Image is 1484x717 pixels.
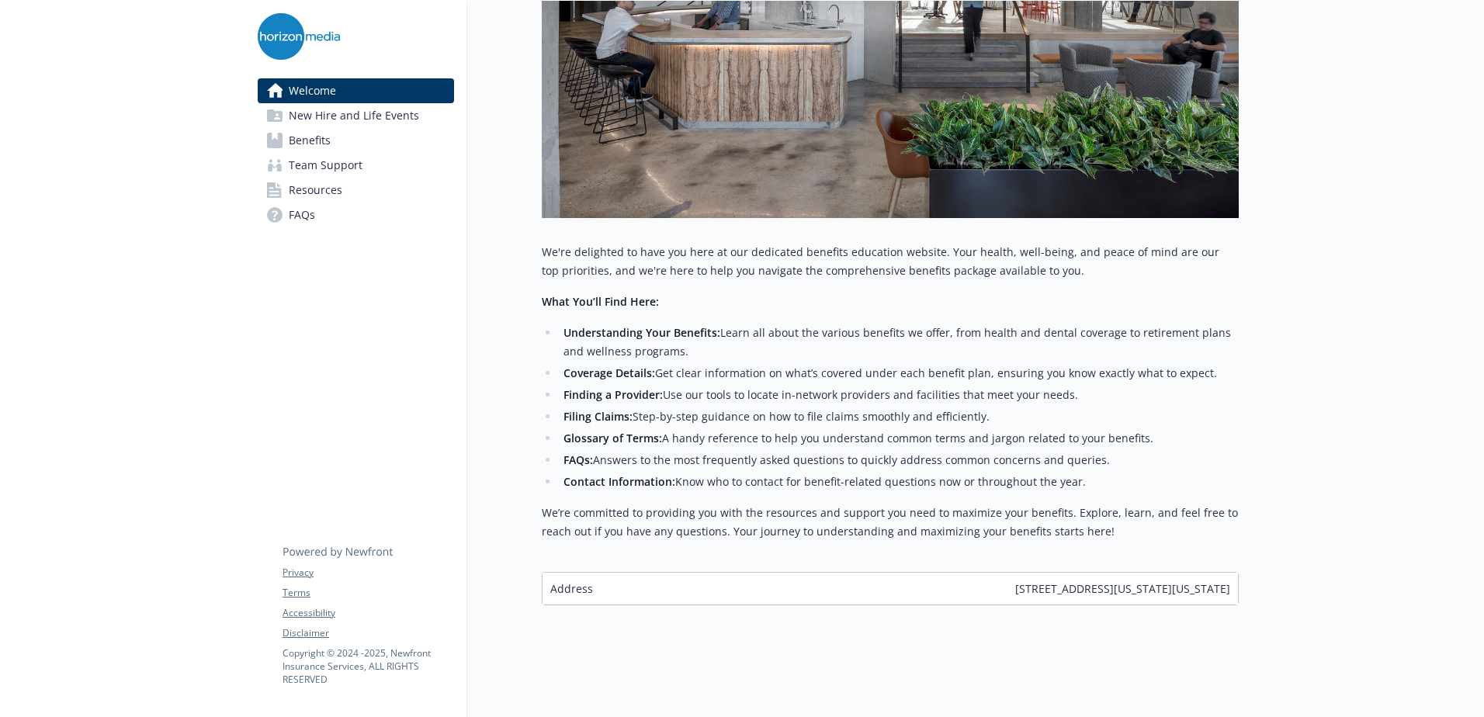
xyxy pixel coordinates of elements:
[559,364,1239,383] li: Get clear information on what’s covered under each benefit plan, ensuring you know exactly what t...
[563,452,593,467] strong: FAQs:
[559,473,1239,491] li: Know who to contact for benefit-related questions now or throughout the year.
[258,178,454,203] a: Resources
[563,474,675,489] strong: Contact Information:
[563,431,662,445] strong: Glossary of Terms:
[559,407,1239,426] li: Step-by-step guidance on how to file claims smoothly and efficiently.
[563,365,655,380] strong: Coverage Details:
[563,387,663,402] strong: Finding a Provider:
[283,586,453,600] a: Terms
[258,128,454,153] a: Benefits
[258,153,454,178] a: Team Support
[289,78,336,103] span: Welcome
[1015,580,1230,597] span: [STREET_ADDRESS][US_STATE][US_STATE]
[289,178,342,203] span: Resources
[559,386,1239,404] li: Use our tools to locate in-network providers and facilities that meet your needs.
[542,294,659,309] strong: What You’ll Find Here:
[258,103,454,128] a: New Hire and Life Events
[258,203,454,227] a: FAQs
[289,203,315,227] span: FAQs
[283,606,453,620] a: Accessibility
[283,566,453,580] a: Privacy
[563,409,633,424] strong: Filing Claims:
[258,78,454,103] a: Welcome
[289,153,362,178] span: Team Support
[283,646,453,686] p: Copyright © 2024 - 2025 , Newfront Insurance Services, ALL RIGHTS RESERVED
[289,103,419,128] span: New Hire and Life Events
[542,243,1239,280] p: We're delighted to have you here at our dedicated benefits education website. Your health, well-b...
[559,324,1239,361] li: Learn all about the various benefits we offer, from health and dental coverage to retirement plan...
[550,580,593,597] span: Address
[542,504,1239,541] p: We’re committed to providing you with the resources and support you need to maximize your benefit...
[559,451,1239,469] li: Answers to the most frequently asked questions to quickly address common concerns and queries.
[283,626,453,640] a: Disclaimer
[559,429,1239,448] li: A handy reference to help you understand common terms and jargon related to your benefits.
[289,128,331,153] span: Benefits
[563,325,720,340] strong: Understanding Your Benefits:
